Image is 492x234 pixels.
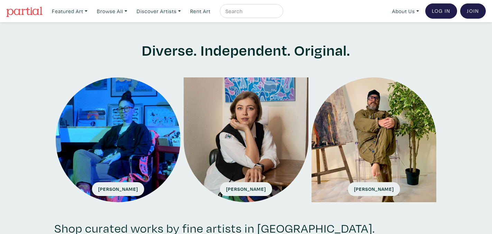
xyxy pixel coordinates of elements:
h1: Diverse. Independent. Original. [54,41,438,59]
input: Search [225,7,277,16]
a: Featured Art [49,4,91,18]
a: Browse All [94,4,130,18]
a: Log In [425,3,457,19]
a: Join [460,3,486,19]
span: [PERSON_NAME] [348,182,400,196]
a: [PERSON_NAME] [56,77,180,202]
span: [PERSON_NAME] [92,182,144,196]
a: Rent Art [187,4,214,18]
a: About Us [389,4,422,18]
a: Discover Artists [133,4,184,18]
span: [PERSON_NAME] [220,182,272,196]
a: [PERSON_NAME] [312,77,436,202]
a: [PERSON_NAME] [184,77,308,202]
